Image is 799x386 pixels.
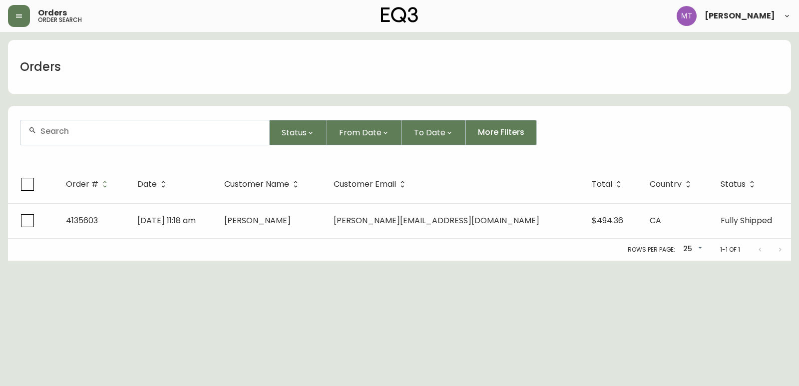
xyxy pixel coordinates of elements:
[721,215,772,226] span: Fully Shipped
[137,181,157,187] span: Date
[66,181,98,187] span: Order #
[628,245,675,254] p: Rows per page:
[282,126,307,139] span: Status
[334,180,409,189] span: Customer Email
[66,180,111,189] span: Order #
[38,17,82,23] h5: order search
[270,120,327,145] button: Status
[677,6,697,26] img: 397d82b7ede99da91c28605cdd79fceb
[414,126,445,139] span: To Date
[327,120,402,145] button: From Date
[650,180,695,189] span: Country
[137,180,170,189] span: Date
[402,120,466,145] button: To Date
[334,181,396,187] span: Customer Email
[339,126,382,139] span: From Date
[38,9,67,17] span: Orders
[721,181,746,187] span: Status
[224,180,302,189] span: Customer Name
[592,215,623,226] span: $494.36
[66,215,98,226] span: 4135603
[334,215,539,226] span: [PERSON_NAME][EMAIL_ADDRESS][DOMAIN_NAME]
[20,58,61,75] h1: Orders
[592,181,612,187] span: Total
[466,120,537,145] button: More Filters
[40,126,261,136] input: Search
[224,181,289,187] span: Customer Name
[381,7,418,23] img: logo
[478,127,524,138] span: More Filters
[592,180,625,189] span: Total
[679,241,704,258] div: 25
[720,245,740,254] p: 1-1 of 1
[705,12,775,20] span: [PERSON_NAME]
[650,181,682,187] span: Country
[721,180,759,189] span: Status
[650,215,661,226] span: CA
[137,215,196,226] span: [DATE] 11:18 am
[224,215,291,226] span: [PERSON_NAME]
